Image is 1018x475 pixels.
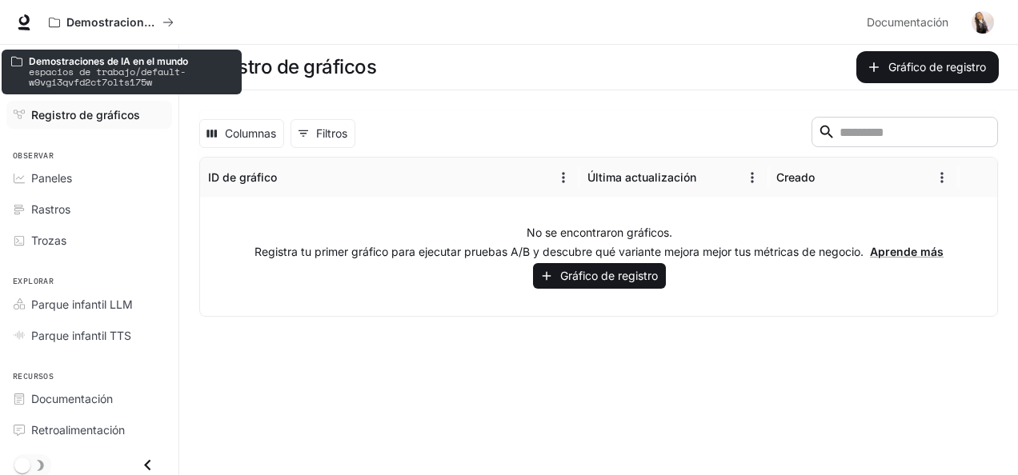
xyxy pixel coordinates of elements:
[279,166,303,190] button: Ordenar
[930,166,954,190] button: Menú
[6,290,172,318] a: Parque infantil LLM
[867,13,948,33] span: Documentación
[776,170,815,184] div: Creado
[66,16,156,30] p: Demostraciones de IA en el mundo
[972,11,994,34] img: Avatar de usuario
[31,390,113,407] span: Documentación
[31,327,131,344] span: Parque infantil TTS
[870,245,944,258] a: Aprende más
[6,416,172,444] a: Retroalimentación
[31,296,133,313] span: Parque infantil LLM
[967,6,999,38] button: Avatar de usuario
[6,195,172,223] a: Rastros
[527,225,672,241] p: No se encontraron gráficos.
[6,226,172,254] a: Trozas
[29,66,232,87] p: espacios de trabajo/default-w9vgi3qvfd2ct7olts175w
[6,321,172,349] a: Parque infantil TTS
[208,170,277,184] div: ID de gráfico
[816,166,840,190] button: Ordenar
[533,263,666,289] button: Gráfico de registro
[29,56,232,66] p: Demostraciones de IA en el mundo
[31,170,72,186] span: Paneles
[812,117,998,150] div: Buscar
[6,164,172,192] a: Paneles
[31,232,66,249] span: Trozas
[316,124,347,144] font: Filtros
[31,201,70,218] span: Rastros
[199,119,284,148] button: Seleccionar columnas
[14,456,30,473] span: Alternar modo oscuro
[42,6,181,38] button: Todos los espacios de trabajo
[587,170,696,184] div: Última actualización
[254,244,944,260] p: Registra tu primer gráfico para ejecutar pruebas A/B y descubre qué variante mejora mejor tus mét...
[225,124,276,144] font: Columnas
[31,421,125,438] span: Retroalimentación
[888,58,986,78] font: Gráfico de registro
[31,106,140,123] span: Registro de gráficos
[740,166,764,190] button: Menú
[856,51,999,83] button: Gráfico de registro
[291,119,355,148] button: Mostrar filtros
[551,166,575,190] button: Menú
[198,51,376,83] h1: Registro de gráficos
[698,166,722,190] button: Ordenar
[6,101,172,129] a: Registro de gráficos
[560,266,658,286] font: Gráfico de registro
[6,385,172,413] a: Documentación
[860,6,960,38] a: Documentación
